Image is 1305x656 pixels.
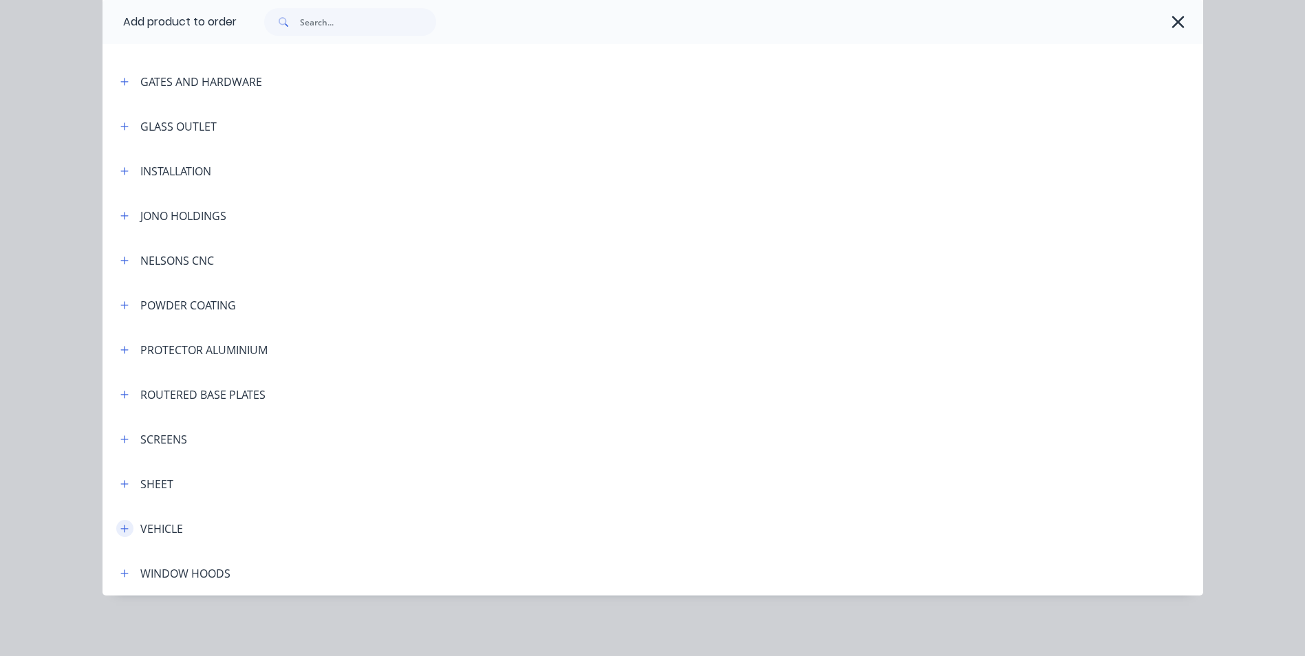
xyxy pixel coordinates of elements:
div: PROTECTOR ALUMINIUM [140,342,268,358]
div: VEHICLE [140,521,183,537]
div: WINDOW HOODS [140,565,230,582]
div: GATES AND HARDWARE [140,74,262,90]
div: GLASS OUTLET [140,118,217,135]
input: Search... [300,8,436,36]
div: SCREENS [140,431,187,448]
div: SHEET [140,476,173,492]
div: POWDER COATING [140,297,236,314]
div: ROUTERED BASE PLATES [140,386,266,403]
div: JONO HOLDINGS [140,208,226,224]
div: INSTALLATION [140,163,211,179]
div: NELSONS CNC [140,252,214,269]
